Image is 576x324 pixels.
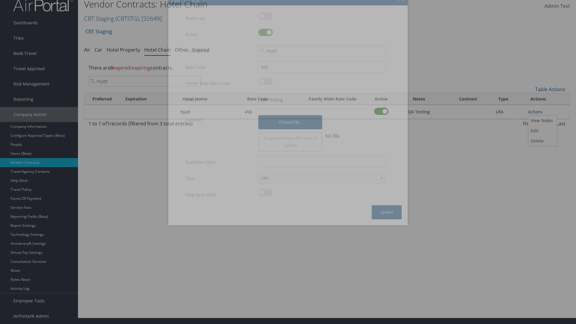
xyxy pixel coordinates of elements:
label: Hotel Name [186,45,254,57]
label: Help desk ticket [186,189,254,200]
label: Expiration Date [186,156,254,168]
label: Contract [186,114,254,125]
label: Notes [186,94,254,106]
button: Update [372,205,402,219]
label: Rate Code [186,61,254,73]
label: Active [186,29,254,40]
label: Family Wide Rate Code [186,78,254,89]
span: No file [325,133,340,139]
span: Drag and drop a file here to upload [263,135,317,148]
label: Type [186,172,254,184]
label: Preferred [186,13,254,24]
